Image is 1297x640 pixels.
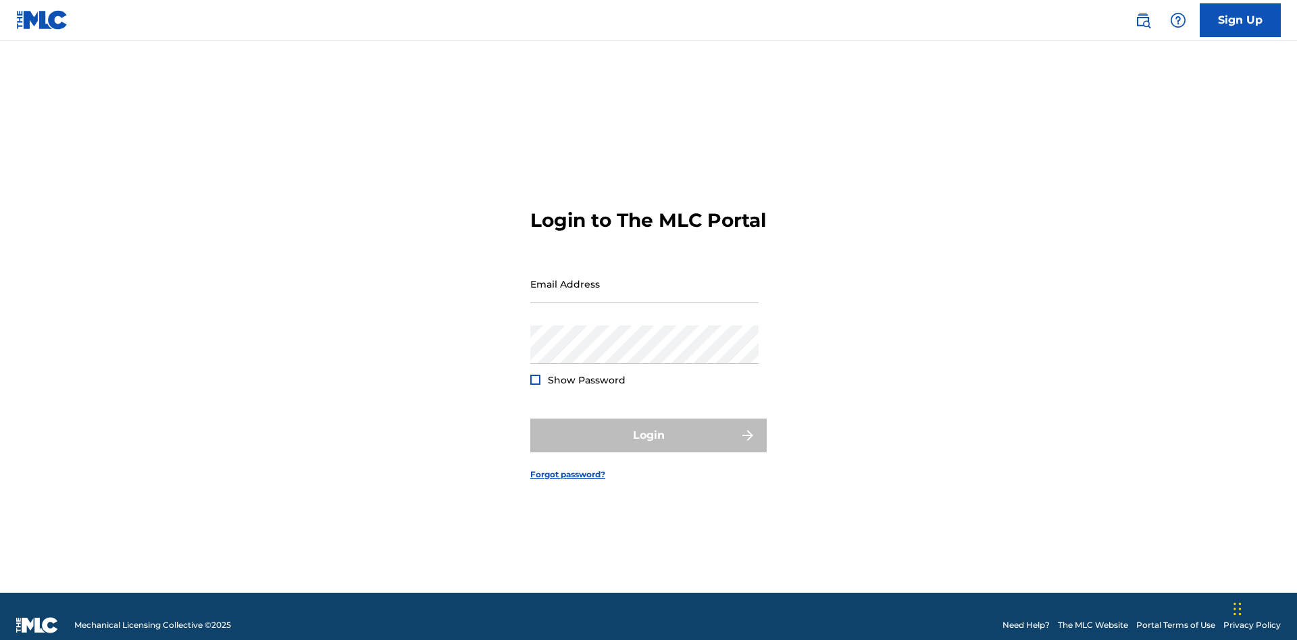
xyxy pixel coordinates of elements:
[548,374,626,386] span: Show Password
[1002,619,1050,631] a: Need Help?
[530,469,605,481] a: Forgot password?
[16,10,68,30] img: MLC Logo
[1223,619,1281,631] a: Privacy Policy
[1058,619,1128,631] a: The MLC Website
[1200,3,1281,37] a: Sign Up
[1229,575,1297,640] iframe: Chat Widget
[1165,7,1192,34] div: Help
[1135,12,1151,28] img: search
[1234,589,1242,629] div: Drag
[1170,12,1186,28] img: help
[74,619,231,631] span: Mechanical Licensing Collective © 2025
[16,617,58,633] img: logo
[530,209,766,232] h3: Login to The MLC Portal
[1136,619,1215,631] a: Portal Terms of Use
[1129,7,1156,34] a: Public Search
